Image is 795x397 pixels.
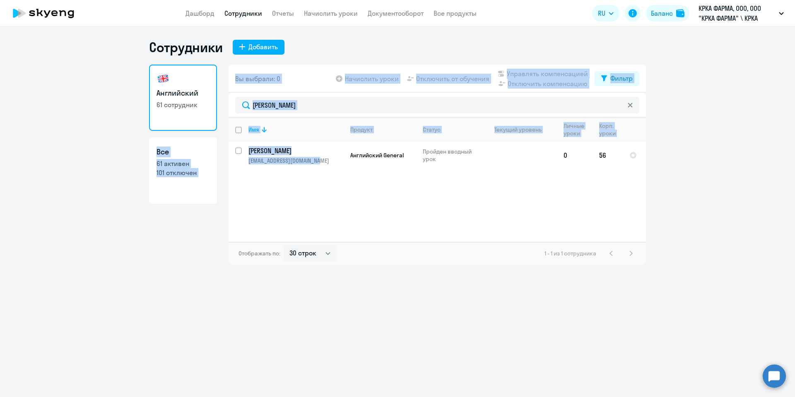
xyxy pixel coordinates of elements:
div: Имя [248,126,259,133]
div: Корп. уроки [599,122,617,137]
div: Текущий уровень [494,126,542,133]
h1: Сотрудники [149,39,223,55]
p: [PERSON_NAME] [248,146,342,155]
div: Текущий уровень [487,126,556,133]
p: Пройден вводный урок [423,148,479,163]
button: Фильтр [595,71,639,86]
a: [PERSON_NAME] [248,146,343,155]
span: Отображать по: [238,250,280,257]
div: Личные уроки [564,122,592,137]
p: 101 отключен [157,168,210,177]
span: RU [598,8,605,18]
div: Продукт [350,126,416,133]
div: Продукт [350,126,373,133]
p: [EMAIL_ADDRESS][DOMAIN_NAME] [248,157,343,164]
div: Имя [248,126,343,133]
span: Вы выбрали: 0 [235,74,280,84]
img: balance [676,9,684,17]
a: Отчеты [272,9,294,17]
a: Все61 активен101 отключен [149,137,217,204]
a: Дашборд [185,9,214,17]
div: Статус [423,126,479,133]
div: Статус [423,126,441,133]
div: Фильтр [610,73,633,83]
td: 0 [557,142,593,169]
p: КРКА ФАРМА, ООО, ООО "КРКА ФАРМА" \ КРКА ФАРМА [699,3,776,23]
p: 61 активен [157,159,210,168]
a: Сотрудники [224,9,262,17]
a: Английский61 сотрудник [149,65,217,131]
a: Документооборот [368,9,424,17]
img: english [157,72,170,85]
div: Добавить [248,42,278,52]
button: RU [592,5,619,22]
div: Баланс [651,8,673,18]
div: Корп. уроки [599,122,622,137]
h3: Английский [157,88,210,99]
span: Английский General [350,152,404,159]
div: Личные уроки [564,122,587,137]
h3: Все [157,147,210,157]
button: КРКА ФАРМА, ООО, ООО "КРКА ФАРМА" \ КРКА ФАРМА [694,3,788,23]
button: Балансbalance [646,5,689,22]
span: 1 - 1 из 1 сотрудника [544,250,596,257]
p: 61 сотрудник [157,100,210,109]
a: Начислить уроки [304,9,358,17]
button: Добавить [233,40,284,55]
input: Поиск по имени, email, продукту или статусу [235,97,639,113]
td: 56 [593,142,623,169]
a: Все продукты [434,9,477,17]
